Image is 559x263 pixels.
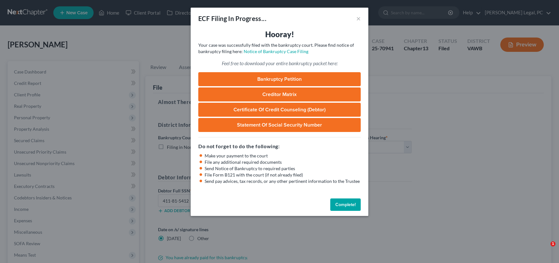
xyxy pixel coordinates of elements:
[198,103,361,117] a: Certificate of Credit Counseling (Debtor)
[198,14,266,23] div: ECF Filing In Progress...
[198,72,361,86] a: Bankruptcy Petition
[356,15,361,22] button: ×
[205,153,361,159] li: Make your payment to the court
[205,165,361,172] li: Send Notice of Bankruptcy to required parties
[198,42,354,54] span: Your case was successfully filed with the bankruptcy court. Please find notice of bankruptcy fili...
[198,60,361,67] p: Feel free to download your entire bankruptcy packet here:
[198,142,361,150] h5: Do not forget to do the following:
[198,87,361,101] a: Creditor Matrix
[205,178,361,184] li: Send pay advices, tax records, or any other pertinent information to the Trustee
[198,29,361,39] h3: Hooray!
[330,198,361,211] button: Complete!
[205,172,361,178] li: File Form B121 with the court (if not already filed)
[550,241,556,246] span: 1
[244,49,308,54] a: Notice of Bankruptcy Case Filing
[205,159,361,165] li: File any additional required documents
[537,241,553,257] iframe: Intercom live chat
[198,118,361,132] a: Statement of Social Security Number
